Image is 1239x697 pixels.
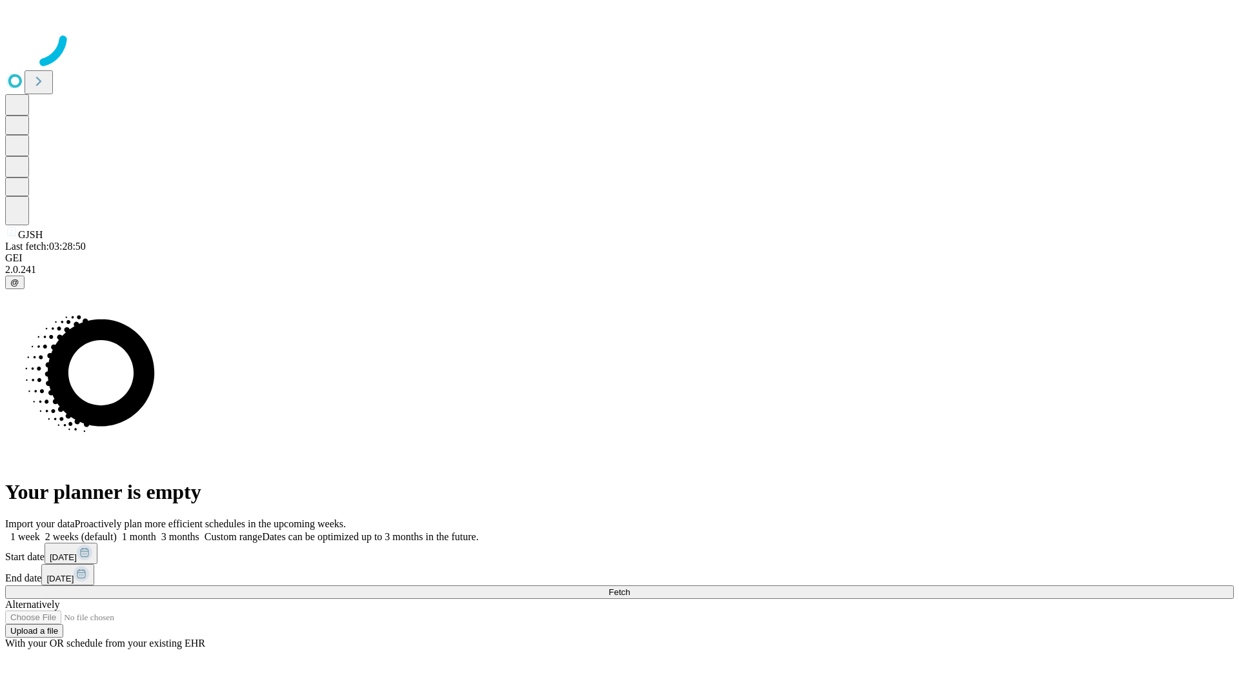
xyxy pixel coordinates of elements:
[5,518,75,529] span: Import your data
[45,531,117,542] span: 2 weeks (default)
[46,574,74,583] span: [DATE]
[5,599,59,610] span: Alternatively
[5,264,1234,276] div: 2.0.241
[122,531,156,542] span: 1 month
[5,564,1234,585] div: End date
[5,624,63,638] button: Upload a file
[609,587,630,597] span: Fetch
[5,252,1234,264] div: GEI
[5,241,86,252] span: Last fetch: 03:28:50
[161,531,199,542] span: 3 months
[262,531,478,542] span: Dates can be optimized up to 3 months in the future.
[10,531,40,542] span: 1 week
[5,480,1234,504] h1: Your planner is empty
[5,276,25,289] button: @
[18,229,43,240] span: GJSH
[5,638,205,649] span: With your OR schedule from your existing EHR
[5,543,1234,564] div: Start date
[45,543,97,564] button: [DATE]
[10,278,19,287] span: @
[50,552,77,562] span: [DATE]
[205,531,262,542] span: Custom range
[75,518,346,529] span: Proactively plan more efficient schedules in the upcoming weeks.
[5,585,1234,599] button: Fetch
[41,564,94,585] button: [DATE]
